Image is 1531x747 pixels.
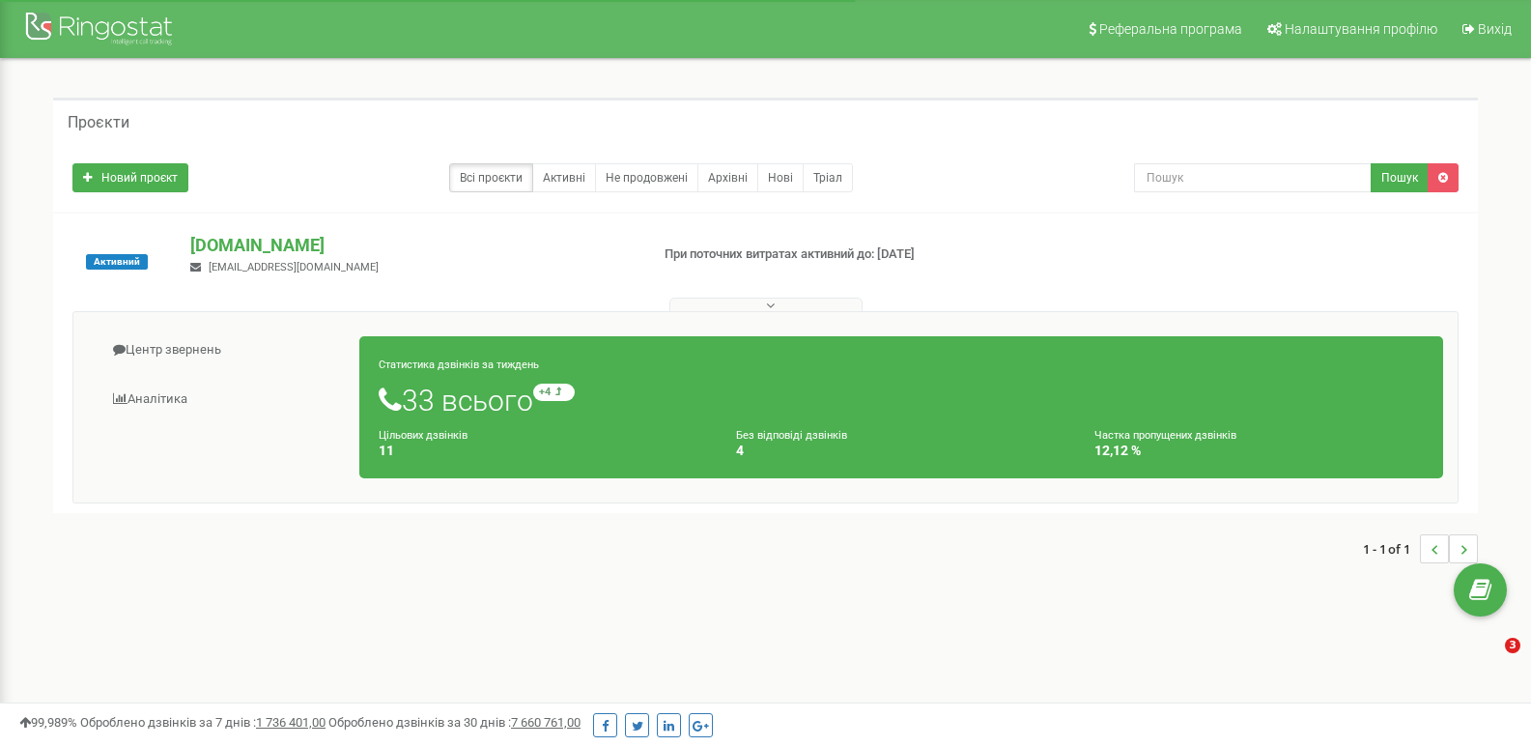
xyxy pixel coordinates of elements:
[1371,163,1429,192] button: Пошук
[736,444,1065,458] h4: 4
[736,429,847,442] small: Без відповіді дзвінків
[68,114,129,131] h5: Проєкти
[379,444,708,458] h4: 11
[209,261,379,273] span: [EMAIL_ADDRESS][DOMAIN_NAME]
[757,163,804,192] a: Нові
[379,384,1424,417] h1: 33 всього
[1099,21,1242,37] span: Реферальна програма
[256,715,326,730] u: 1 736 401,00
[72,163,188,192] a: Новий проєкт
[532,163,596,192] a: Активні
[449,163,533,192] a: Всі проєкти
[80,715,326,730] span: Оброблено дзвінків за 7 днів :
[1363,534,1420,563] span: 1 - 1 of 1
[665,245,989,264] p: При поточних витратах активний до: [DATE]
[1285,21,1437,37] span: Налаштування профілю
[1505,638,1520,653] span: 3
[1465,638,1512,684] iframe: Intercom live chat
[19,715,77,730] span: 99,989%
[1134,163,1372,192] input: Пошук
[1363,515,1478,583] nav: ...
[379,359,539,371] small: Статистика дзвінків за тиждень
[533,384,575,401] small: +4
[190,233,633,258] p: [DOMAIN_NAME]
[1478,21,1512,37] span: Вихід
[1094,444,1424,458] h4: 12,12 %
[88,376,360,423] a: Аналiтика
[511,715,581,730] u: 7 660 761,00
[697,163,758,192] a: Архівні
[803,163,853,192] a: Тріал
[379,429,468,442] small: Цільових дзвінків
[328,715,581,730] span: Оброблено дзвінків за 30 днів :
[86,254,148,270] span: Активний
[88,327,360,374] a: Центр звернень
[595,163,698,192] a: Не продовжені
[1094,429,1236,442] small: Частка пропущених дзвінків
